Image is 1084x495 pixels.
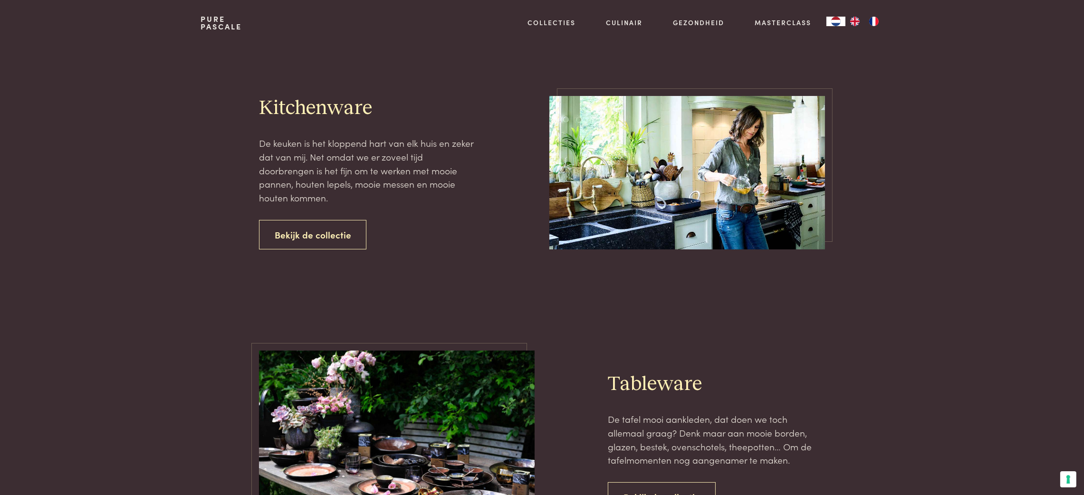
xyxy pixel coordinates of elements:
[608,372,825,397] h2: Tableware
[673,18,724,28] a: Gezondheid
[259,220,367,250] a: Bekijk de collectie
[259,96,477,121] h2: Kitchenware
[826,17,845,26] a: NL
[201,15,242,30] a: PurePascale
[864,17,883,26] a: FR
[826,17,883,26] aside: Language selected: Nederlands
[755,18,811,28] a: Masterclass
[608,412,825,467] p: De tafel mooi aankleden, dat doen we toch allemaal graag? Denk maar aan mooie borden, glazen, bes...
[259,136,477,204] p: De keuken is het kloppend hart van elk huis en zeker dat van mij. Net omdat we er zoveel tijd doo...
[549,96,825,249] img: pure-pascale-naessens-pn356186
[845,17,864,26] a: EN
[845,17,883,26] ul: Language list
[528,18,576,28] a: Collecties
[606,18,643,28] a: Culinair
[826,17,845,26] div: Language
[1060,471,1076,487] button: Uw voorkeuren voor toestemming voor trackingtechnologieën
